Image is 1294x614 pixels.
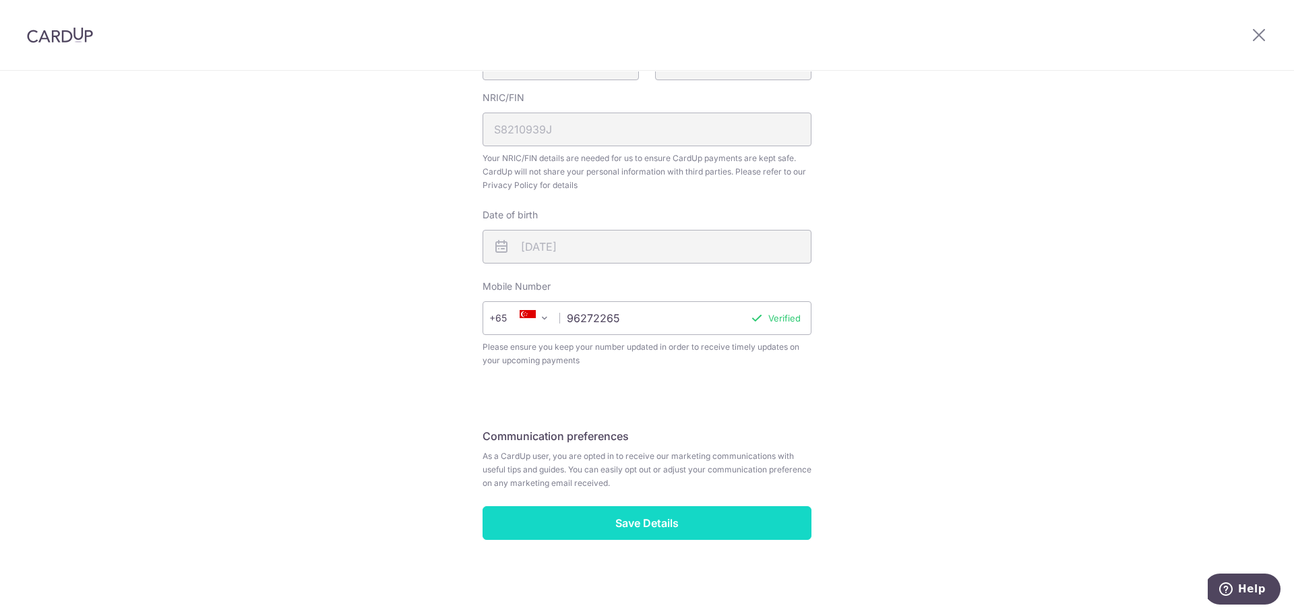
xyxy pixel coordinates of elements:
[27,27,93,43] img: CardUp
[483,340,811,367] span: Please ensure you keep your number updated in order to receive timely updates on your upcoming pa...
[483,91,524,104] label: NRIC/FIN
[483,450,811,490] span: As a CardUp user, you are opted in to receive our marketing communications with useful tips and g...
[483,208,538,222] label: Date of birth
[489,310,526,326] span: +65
[483,428,811,444] h5: Communication preferences
[483,506,811,540] input: Save Details
[483,280,551,293] label: Mobile Number
[1208,574,1281,607] iframe: Opens a widget where you can find more information
[483,152,811,192] span: Your NRIC/FIN details are needed for us to ensure CardUp payments are kept safe. CardUp will not ...
[493,310,526,326] span: +65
